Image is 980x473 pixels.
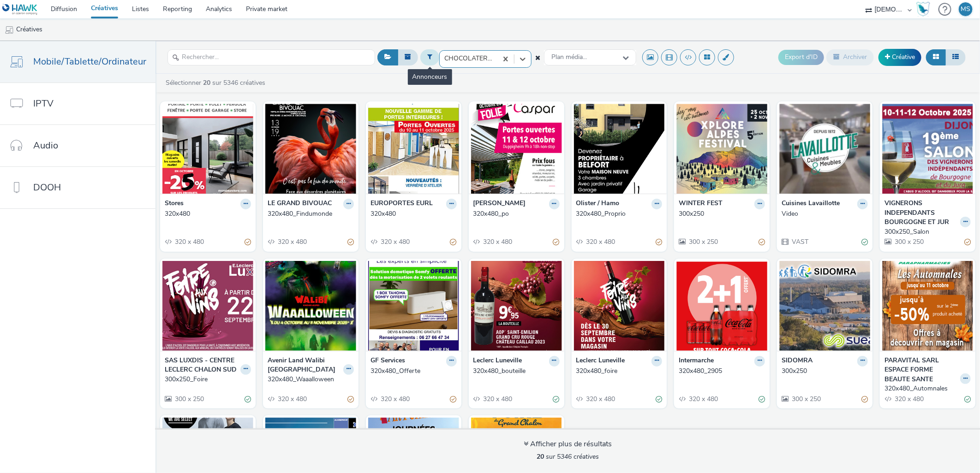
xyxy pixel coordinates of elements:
[884,356,958,384] strong: PARAVITAL SARL ESPACE FORME BEAUTE SANTE
[574,261,665,351] img: 320x480_foire visual
[473,209,556,219] div: 320x480_po
[471,104,562,194] img: 320x480_po visual
[370,209,457,219] a: 320x480
[679,367,765,376] a: 320x480_2905
[33,181,61,194] span: DOOH
[656,237,662,247] div: Partiellement valide
[370,356,405,367] strong: GF Services
[884,199,958,227] strong: VIGNERONS INDEPENDANTS BOURGOGNE ET JUR
[483,237,513,246] span: 320 x 480
[553,394,560,404] div: Valide
[370,199,433,209] strong: EUROPORTES EURL
[679,209,761,219] div: 300x250
[882,104,973,194] img: 300x250_Salon visual
[884,227,967,236] div: 300x250_Salon
[268,209,354,219] a: 320x480_Findumonde
[473,209,560,219] a: 320x480_po
[174,395,204,403] span: 300 x 250
[586,395,615,403] span: 320 x 480
[861,394,868,404] div: Partiellement valide
[174,237,204,246] span: 320 x 480
[679,356,714,367] strong: Intermarche
[884,384,971,393] a: 320x480_Automnales
[165,375,251,384] a: 300x250_Foire
[167,49,375,65] input: Rechercher...
[370,367,457,376] a: 320x480_Offerte
[916,2,934,17] a: Hawk Academy
[203,78,210,87] strong: 20
[450,237,457,247] div: Partiellement valide
[471,261,562,351] img: 320x480_bouteille visual
[574,104,665,194] img: 320x480_Proprio visual
[473,367,560,376] a: 320x480_bouteille
[5,25,14,35] img: mobile
[688,395,718,403] span: 320 x 480
[524,439,612,449] div: Afficher plus de résultats
[679,367,761,376] div: 320x480_2905
[165,78,269,87] a: Sélectionner sur 5346 créatives
[778,50,824,65] button: Export d'ID
[277,237,307,246] span: 320 x 480
[961,2,971,16] div: MS
[265,104,356,194] img: 320x480_Findumonde visual
[245,394,251,404] div: Valide
[347,237,354,247] div: Partiellement valide
[782,199,840,209] strong: Cuisines Lavaillotte
[964,237,971,247] div: Partiellement valide
[33,97,54,110] span: IPTV
[791,395,821,403] span: 300 x 250
[380,395,410,403] span: 320 x 480
[277,395,307,403] span: 320 x 480
[576,209,659,219] div: 320x480_Proprio
[576,199,620,209] strong: Olister / Hamo
[782,367,864,376] div: 300x250
[791,237,808,246] span: VAST
[265,261,356,351] img: 320x480_Waaalloween visual
[576,209,663,219] a: 320x480_Proprio
[380,237,410,246] span: 320 x 480
[268,375,354,384] a: 320x480_Waaalloween
[347,394,354,404] div: Partiellement valide
[165,375,247,384] div: 300x250_Foire
[759,394,765,404] div: Valide
[688,237,718,246] span: 300 x 250
[268,375,350,384] div: 320x480_Waaalloween
[368,104,459,194] img: 320x480 visual
[884,227,971,236] a: 300x250_Salon
[916,2,930,17] img: Hawk Academy
[964,394,971,404] div: Valide
[553,237,560,247] div: Partiellement valide
[779,104,870,194] img: Video visual
[945,49,966,65] button: Liste
[551,53,587,61] span: Plan média...
[33,139,58,152] span: Audio
[759,237,765,247] div: Partiellement valide
[2,4,38,15] img: undefined Logo
[245,237,251,247] div: Partiellement valide
[676,261,767,351] img: 320x480_2905 visual
[268,209,350,219] div: 320x480_Findumonde
[878,49,921,65] a: Créative
[656,394,662,404] div: Valide
[165,356,238,375] strong: SAS LUXDIS - CENTRE LECLERC CHALON SUD
[782,367,868,376] a: 300x250
[537,452,544,461] strong: 20
[894,237,924,246] span: 300 x 250
[162,261,253,351] img: 300x250_Foire visual
[884,384,967,393] div: 320x480_Automnales
[576,367,663,376] a: 320x480_foire
[679,199,723,209] strong: WINTER FEST
[861,237,868,247] div: Valide
[882,261,973,351] img: 320x480_Automnales visual
[473,367,556,376] div: 320x480_bouteille
[676,104,767,194] img: 300x250 visual
[894,395,924,403] span: 320 x 480
[826,49,874,65] button: Archiver
[679,209,765,219] a: 300x250
[268,199,332,209] strong: LE GRAND BIVOUAC
[370,367,453,376] div: 320x480_Offerte
[576,356,625,367] strong: Leclerc Luneville
[450,394,457,404] div: Partiellement valide
[782,209,868,219] a: Video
